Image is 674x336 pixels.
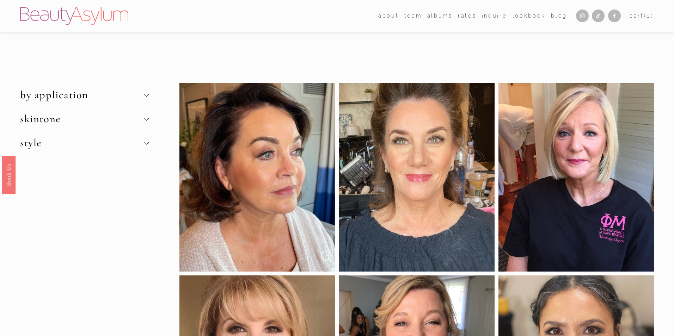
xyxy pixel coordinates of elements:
span: 0 [647,13,651,19]
a: folder dropdown [404,11,422,21]
a: folder dropdown [378,11,399,21]
a: Lookbook [513,11,546,21]
a: Inquire [482,11,507,21]
a: 0 items in cart [630,11,654,20]
img: Beauty Asylum | Bridal Hair &amp; Makeup Charlotte &amp; Atlanta [20,7,128,25]
button: skintone [20,107,149,131]
button: style [20,131,149,155]
span: ( ) [644,13,654,19]
a: Instagram [576,10,589,22]
span: team [404,11,422,20]
span: skintone [20,112,144,125]
a: Rates [458,11,476,21]
button: by application [20,83,149,107]
a: Blog [551,11,567,21]
a: Facebook [608,10,621,22]
span: style [20,136,144,149]
a: albums [427,11,453,21]
span: by application [20,88,144,101]
a: TikTok [592,10,605,22]
span: about [378,11,399,20]
a: Book Us [2,156,16,194]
